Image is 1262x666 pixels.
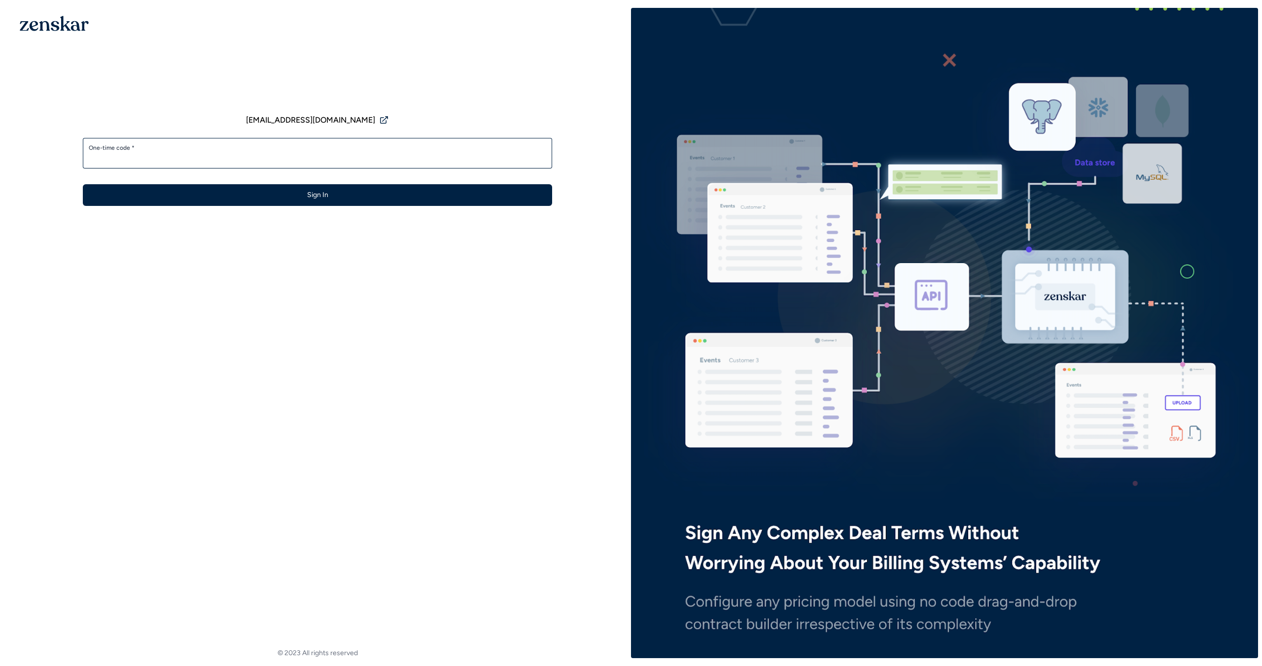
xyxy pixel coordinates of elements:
span: [EMAIL_ADDRESS][DOMAIN_NAME] [246,114,375,126]
button: Sign In [83,184,552,206]
footer: © 2023 All rights reserved [4,648,631,658]
label: One-time code * [89,144,546,152]
img: 1OGAJ2xQqyY4LXKgY66KYq0eOWRCkrZdAb3gUhuVAqdWPZE9SRJmCz+oDMSn4zDLXe31Ii730ItAGKgCKgCCgCikA4Av8PJUP... [20,16,89,31]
